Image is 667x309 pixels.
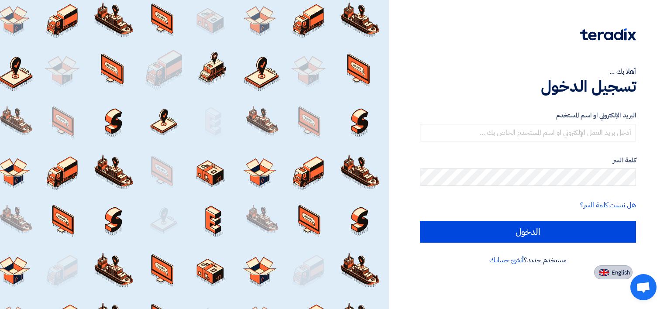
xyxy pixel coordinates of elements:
a: أنشئ حسابك [489,255,524,265]
img: en-US.png [599,269,609,276]
div: Open chat [630,274,657,300]
div: مستخدم جديد؟ [420,255,636,265]
label: البريد الإلكتروني او اسم المستخدم [420,110,636,120]
a: هل نسيت كلمة السر؟ [580,200,636,210]
button: English [594,265,633,279]
h1: تسجيل الدخول [420,77,636,96]
input: أدخل بريد العمل الإلكتروني او اسم المستخدم الخاص بك ... [420,124,636,141]
input: الدخول [420,221,636,243]
div: أهلا بك ... [420,66,636,77]
label: كلمة السر [420,155,636,165]
img: Teradix logo [580,28,636,41]
span: English [612,270,630,276]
